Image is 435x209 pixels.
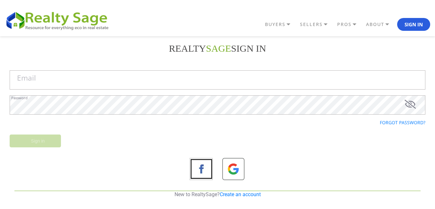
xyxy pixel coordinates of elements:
button: Sign In [397,18,430,31]
h2: REALTY Sign in [10,43,425,54]
a: Forgot password? [380,119,425,126]
a: ABOUT [364,19,397,30]
label: Email [17,74,36,82]
p: New to RealtySage? [14,191,421,198]
a: SELLERS [298,19,336,30]
a: Create an account [220,191,261,197]
a: BUYERS [263,19,298,30]
label: Password [11,96,28,100]
a: PROS [336,19,364,30]
img: REALTY SAGE [5,10,114,31]
font: SAGE [206,43,231,54]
